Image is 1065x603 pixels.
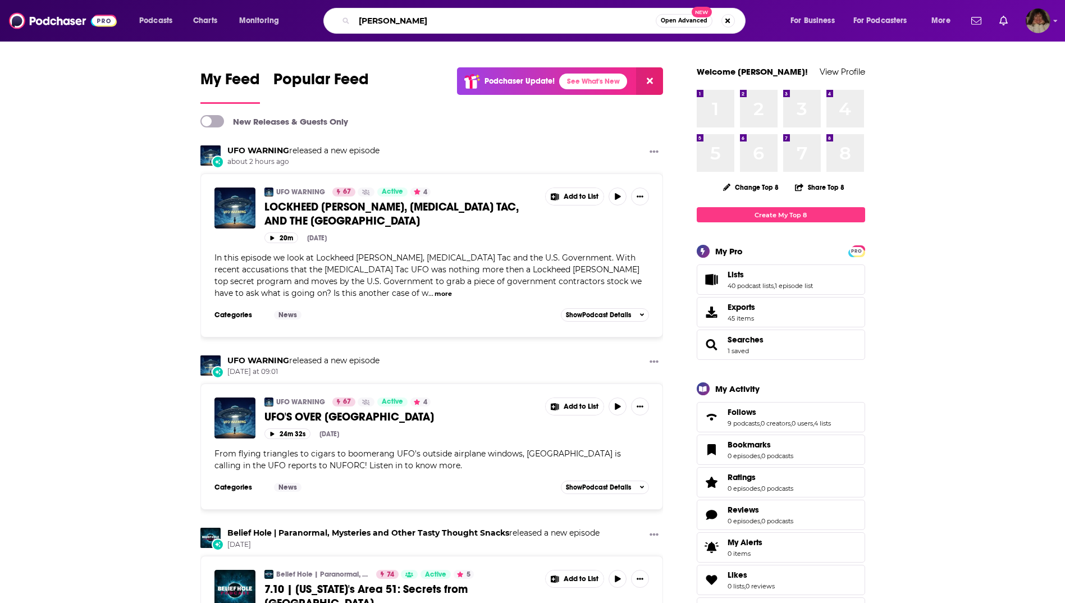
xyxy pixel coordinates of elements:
[559,74,627,89] a: See What's New
[792,419,813,427] a: 0 users
[227,145,380,156] h3: released a new episode
[967,11,986,30] a: Show notifications dropdown
[728,347,749,355] a: 1 saved
[728,335,764,345] span: Searches
[631,398,649,415] button: Show More Button
[790,419,792,427] span: ,
[697,402,865,432] span: Follows
[728,505,793,515] a: Reviews
[200,145,221,166] img: UFO WARNING
[783,12,849,30] button: open menu
[744,582,746,590] span: ,
[728,440,793,450] a: Bookmarks
[410,188,431,197] button: 4
[420,570,451,579] a: Active
[227,157,380,167] span: about 2 hours ago
[377,398,408,406] a: Active
[264,428,310,439] button: 24m 32s
[697,207,865,222] a: Create My Top 8
[728,269,813,280] a: Lists
[774,282,775,290] span: ,
[728,302,755,312] span: Exports
[728,472,793,482] a: Ratings
[410,398,431,406] button: 4
[701,409,723,425] a: Follows
[227,355,380,366] h3: released a new episode
[728,537,762,547] span: My Alerts
[715,246,743,257] div: My Pro
[276,570,369,579] a: Belief Hole | Paranormal, Mysteries and Other Tasty Thought Snacks
[200,355,221,376] a: UFO WARNING
[564,403,598,411] span: Add to List
[273,70,369,104] a: Popular Feed
[546,398,604,415] button: Show More Button
[264,410,434,424] span: UFO'S OVER [GEOGRAPHIC_DATA]
[428,288,433,298] span: ...
[214,188,255,229] img: LOCKHEED MARTIN, TIC TAC, AND THE UNITED STATES
[790,13,835,29] span: For Business
[1026,8,1050,33] img: User Profile
[274,310,301,319] a: News
[377,188,408,197] a: Active
[697,467,865,497] span: Ratings
[760,419,761,427] span: ,
[435,289,452,299] button: more
[264,232,298,243] button: 20m
[1026,8,1050,33] button: Show profile menu
[227,540,600,550] span: [DATE]
[131,12,187,30] button: open menu
[200,115,348,127] a: New Releases & Guests Only
[728,472,756,482] span: Ratings
[728,582,744,590] a: 0 lists
[564,193,598,201] span: Add to List
[561,481,650,494] button: ShowPodcast Details
[728,407,756,417] span: Follows
[200,70,260,104] a: My Feed
[264,200,537,228] a: LOCKHEED [PERSON_NAME], [MEDICAL_DATA] TAC, AND THE [GEOGRAPHIC_DATA]
[761,485,793,492] a: 0 podcasts
[214,310,265,319] h3: Categories
[728,282,774,290] a: 40 podcast lists
[846,12,924,30] button: open menu
[343,396,351,408] span: 67
[354,12,656,30] input: Search podcasts, credits, & more...
[794,176,845,198] button: Share Top 8
[761,452,793,460] a: 0 podcasts
[334,8,756,34] div: Search podcasts, credits, & more...
[850,246,863,255] a: PRO
[566,483,631,491] span: Show Podcast Details
[387,569,394,581] span: 74
[264,570,273,579] img: Belief Hole | Paranormal, Mysteries and Other Tasty Thought Snacks
[728,407,831,417] a: Follows
[701,337,723,353] a: Searches
[995,11,1012,30] a: Show notifications dropdown
[454,570,474,579] button: 5
[697,297,865,327] a: Exports
[227,367,380,377] span: [DATE] at 09:01
[813,419,814,427] span: ,
[820,66,865,77] a: View Profile
[728,314,755,322] span: 45 items
[239,13,279,29] span: Monitoring
[214,483,265,492] h3: Categories
[692,7,712,17] span: New
[212,366,224,378] div: New Episode
[264,188,273,197] img: UFO WARNING
[645,355,663,369] button: Show More Button
[332,188,355,197] a: 67
[9,10,117,31] img: Podchaser - Follow, Share and Rate Podcasts
[728,269,744,280] span: Lists
[264,200,519,228] span: LOCKHEED [PERSON_NAME], [MEDICAL_DATA] TAC, AND THE [GEOGRAPHIC_DATA]
[728,419,760,427] a: 9 podcasts
[566,311,631,319] span: Show Podcast Details
[697,532,865,563] a: My Alerts
[200,528,221,548] img: Belief Hole | Paranormal, Mysteries and Other Tasty Thought Snacks
[212,156,224,168] div: New Episode
[332,398,355,406] a: 67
